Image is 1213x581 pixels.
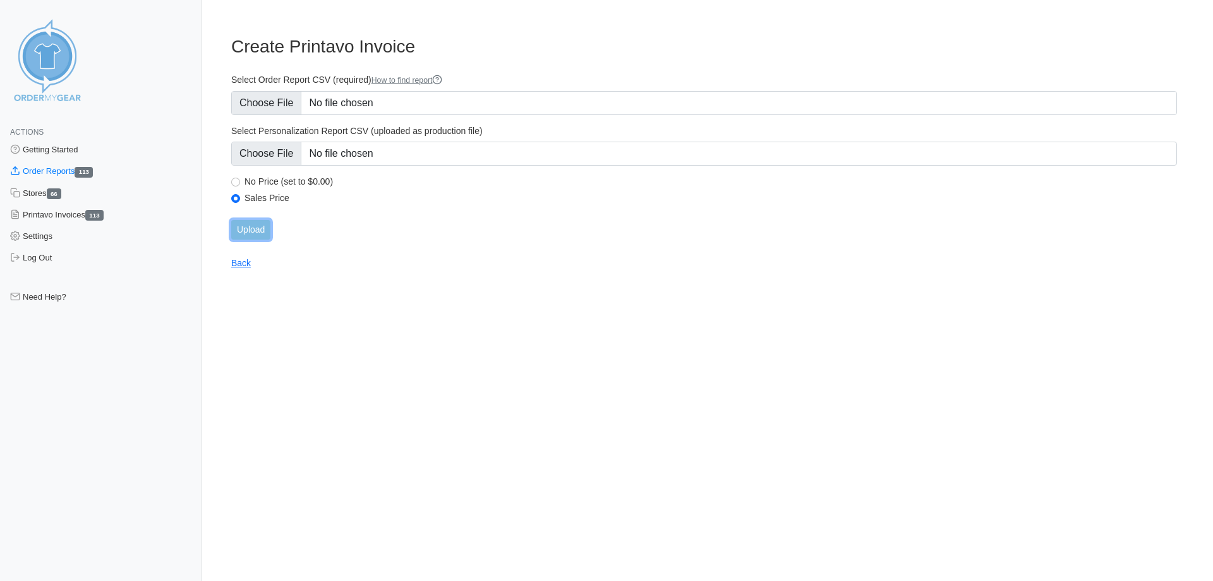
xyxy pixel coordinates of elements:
label: Sales Price [244,192,1177,204]
span: 113 [75,167,93,178]
a: How to find report [371,76,443,85]
span: 113 [85,210,104,221]
input: Upload [231,220,270,240]
label: No Price (set to $0.00) [244,176,1177,187]
label: Select Personalization Report CSV (uploaded as production file) [231,125,1177,137]
label: Select Order Report CSV (required) [231,74,1177,86]
h3: Create Printavo Invoice [231,36,1177,58]
a: Back [231,258,251,268]
span: 66 [47,188,62,199]
span: Actions [10,128,44,137]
